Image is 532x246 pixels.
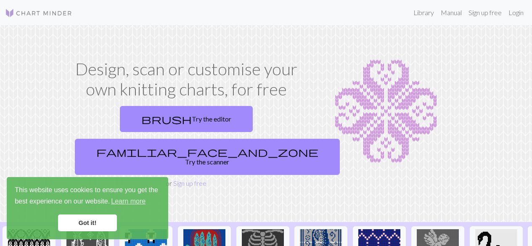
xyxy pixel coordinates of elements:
a: learn more about cookies [110,195,147,208]
a: Sign up free [465,4,505,21]
a: Manual [437,4,465,21]
a: Sign up free [173,179,206,187]
div: or [71,103,301,188]
a: dismiss cookie message [58,214,117,231]
a: Login [505,4,527,21]
a: Try the editor [120,106,253,132]
img: Logo [5,8,72,18]
div: cookieconsent [7,177,168,239]
h1: Design, scan or customise your own knitting charts, for free [71,59,301,99]
a: Library [410,4,437,21]
span: brush [141,113,192,125]
span: This website uses cookies to ensure you get the best experience on our website. [15,185,160,208]
img: Chart example [311,59,461,164]
span: familiar_face_and_zone [96,146,318,158]
a: Try the scanner [75,139,340,175]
